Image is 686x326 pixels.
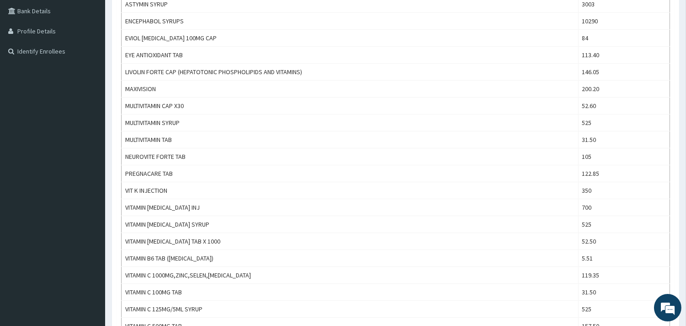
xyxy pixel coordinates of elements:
[122,199,579,216] td: VITAMIN [MEDICAL_DATA] INJ
[48,51,154,63] div: Chat with us now
[122,47,579,64] td: EYE ANTIOXIDANT TAB
[578,81,670,98] td: 200.20
[578,64,670,81] td: 146.05
[122,81,579,98] td: MAXIVISION
[578,267,670,284] td: 119.35
[122,233,579,250] td: VITAMIN [MEDICAL_DATA] TAB X 1000
[122,30,579,47] td: EVIOL [MEDICAL_DATA] 100MG CAP
[122,182,579,199] td: VIT K INJECTION
[578,165,670,182] td: 122.85
[122,131,579,148] td: MULTIVITAMIN TAB
[578,233,670,250] td: 52.50
[122,64,579,81] td: LIVOLIN FORTE CAP (HEPATOTONIC PHOSPHOLIPIDS AND VITAMINS)
[578,13,670,30] td: 10290
[122,114,579,131] td: MULTIVITAMIN SYRUP
[122,267,579,284] td: VITAMIN C 1000MG,ZINC,SELEN,[MEDICAL_DATA]
[17,46,37,69] img: d_794563401_company_1708531726252_794563401
[122,284,579,301] td: VITAMIN C 100MG TAB
[122,301,579,318] td: VITAMIN C 125MG/5ML SYRUP
[122,98,579,114] td: MULTIVITAMIN CAP X30
[578,301,670,318] td: 525
[578,114,670,131] td: 525
[5,223,174,255] textarea: Type your message and hit 'Enter'
[578,250,670,267] td: 5.51
[578,131,670,148] td: 31.50
[578,199,670,216] td: 700
[53,102,126,195] span: We're online!
[578,284,670,301] td: 31.50
[578,47,670,64] td: 113.40
[578,98,670,114] td: 52.60
[122,148,579,165] td: NEUROVITE FORTE TAB
[578,182,670,199] td: 350
[578,30,670,47] td: 84
[122,165,579,182] td: PREGNACARE TAB
[122,216,579,233] td: VITAMIN [MEDICAL_DATA] SYRUP
[578,216,670,233] td: 525
[122,250,579,267] td: VITAMIN B6 TAB ([MEDICAL_DATA])
[150,5,172,27] div: Minimize live chat window
[122,13,579,30] td: ENCEPHABOL SYRUPS
[578,148,670,165] td: 105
